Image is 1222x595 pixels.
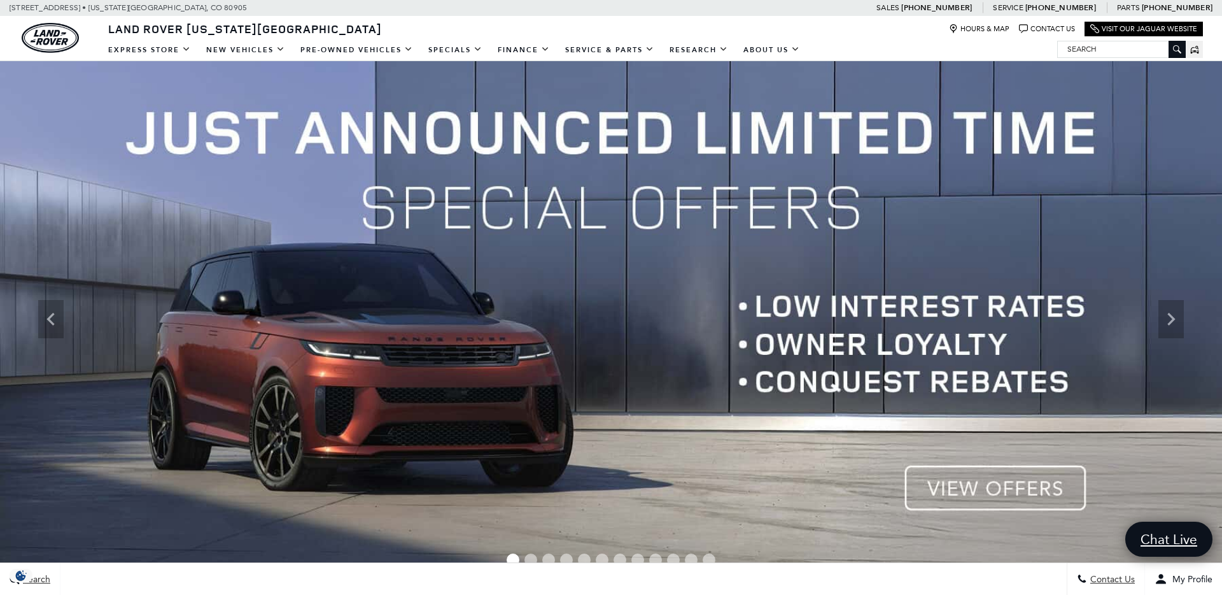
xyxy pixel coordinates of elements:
span: Go to slide 9 [649,554,662,566]
a: About Us [736,39,808,61]
span: Go to slide 7 [614,554,626,566]
span: Contact Us [1087,574,1135,585]
a: Pre-Owned Vehicles [293,39,421,61]
span: Go to slide 12 [703,554,715,566]
span: Service [993,3,1023,12]
a: New Vehicles [199,39,293,61]
span: Land Rover [US_STATE][GEOGRAPHIC_DATA] [108,21,382,36]
span: Sales [876,3,899,12]
span: Go to slide 4 [560,554,573,566]
span: Chat Live [1134,531,1204,548]
div: Previous [38,300,64,338]
a: land-rover [22,23,79,53]
span: Go to slide 6 [596,554,608,566]
span: Go to slide 10 [667,554,680,566]
a: Hours & Map [949,24,1009,34]
a: Chat Live [1125,522,1212,557]
a: Service & Parts [558,39,662,61]
img: Land Rover [22,23,79,53]
span: Go to slide 2 [524,554,537,566]
span: Parts [1117,3,1140,12]
a: Visit Our Jaguar Website [1090,24,1197,34]
a: [PHONE_NUMBER] [1142,3,1212,13]
a: Research [662,39,736,61]
a: EXPRESS STORE [101,39,199,61]
nav: Main Navigation [101,39,808,61]
span: Go to slide 8 [631,554,644,566]
input: Search [1058,41,1185,57]
a: [PHONE_NUMBER] [1025,3,1096,13]
span: My Profile [1167,574,1212,585]
button: Open user profile menu [1145,563,1222,595]
span: Go to slide 1 [507,554,519,566]
div: Next [1158,300,1184,338]
img: Opt-Out Icon [6,569,36,582]
a: Finance [490,39,558,61]
section: Click to Open Cookie Consent Modal [6,569,36,582]
span: Go to slide 5 [578,554,591,566]
a: Specials [421,39,490,61]
span: Go to slide 11 [685,554,698,566]
a: [STREET_ADDRESS] • [US_STATE][GEOGRAPHIC_DATA], CO 80905 [10,3,247,12]
a: Contact Us [1019,24,1075,34]
span: Go to slide 3 [542,554,555,566]
a: [PHONE_NUMBER] [901,3,972,13]
a: Land Rover [US_STATE][GEOGRAPHIC_DATA] [101,21,390,36]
